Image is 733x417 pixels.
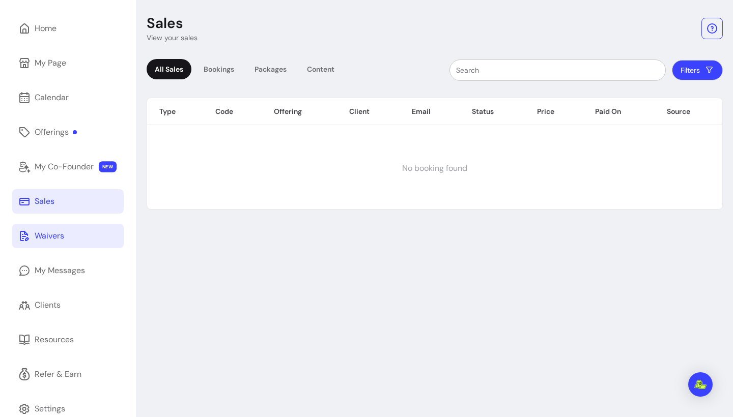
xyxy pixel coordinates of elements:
[12,362,124,386] a: Refer & Earn
[525,98,582,125] th: Price
[35,230,64,242] div: Waivers
[195,59,242,79] div: Bookings
[35,161,94,173] div: My Co-Founder
[35,403,65,415] div: Settings
[99,161,117,172] span: NEW
[35,368,81,380] div: Refer & Earn
[12,258,124,283] a: My Messages
[299,59,343,79] div: Content
[147,98,203,125] th: Type
[35,334,74,346] div: Resources
[35,57,66,69] div: My Page
[147,128,722,209] td: No booking found
[655,98,722,125] th: Source
[12,85,124,110] a: Calendar
[262,98,337,125] th: Offering
[672,60,723,80] button: Filters
[147,59,191,79] div: All Sales
[12,120,124,144] a: Offerings
[35,195,54,207] div: Sales
[35,92,69,104] div: Calendar
[337,98,400,125] th: Client
[147,14,183,33] p: Sales
[12,155,124,179] a: My Co-Founder NEW
[12,16,124,41] a: Home
[246,59,295,79] div: Packages
[35,126,77,138] div: Offerings
[688,372,713,397] div: Open Intercom Messenger
[12,51,124,75] a: My Page
[35,22,57,35] div: Home
[400,98,460,125] th: Email
[12,293,124,317] a: Clients
[203,98,262,125] th: Code
[35,299,61,311] div: Clients
[147,33,198,43] p: View your sales
[12,189,124,214] a: Sales
[460,98,525,125] th: Status
[35,264,85,277] div: My Messages
[456,65,659,75] input: Search
[12,327,124,352] a: Resources
[12,224,124,248] a: Waivers
[583,98,655,125] th: Paid On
